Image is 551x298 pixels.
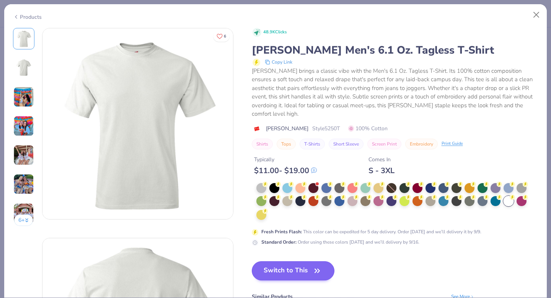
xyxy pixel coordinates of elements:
button: Switch to This [252,261,335,280]
span: 48.9K Clicks [263,29,287,36]
span: 100% Cotton [348,124,388,133]
button: Shirts [252,139,273,149]
img: Front [15,29,33,48]
div: Comes In [368,156,395,164]
img: brand logo [252,126,262,132]
button: Close [529,8,544,22]
button: Screen Print [367,139,401,149]
div: This color can be expedited for 5 day delivery. Order [DATE] and we’ll delivery it by 9/9. [261,228,481,235]
div: Typically [254,156,317,164]
img: Front [42,28,233,219]
button: copy to clipboard [262,57,295,67]
img: User generated content [13,174,34,195]
strong: Standard Order : [261,239,297,245]
img: User generated content [13,145,34,165]
img: User generated content [13,87,34,107]
img: Back [15,59,33,77]
button: Embroidery [405,139,438,149]
button: Tops [277,139,296,149]
span: 6 [224,34,226,38]
div: [PERSON_NAME] brings a classic vibe with the Men's 6.1 Oz. Tagless T-Shirt. Its 100% cotton compo... [252,67,538,118]
div: [PERSON_NAME] Men's 6.1 Oz. Tagless T-Shirt [252,43,538,57]
button: 6+ [14,214,33,226]
div: S - 3XL [368,166,395,175]
div: Products [13,13,42,21]
button: Like [213,31,230,42]
button: Short Sleeve [329,139,364,149]
div: Print Guide [442,141,463,147]
div: Order using these colors [DATE] and we’ll delivery by 9/16. [261,239,419,246]
img: User generated content [13,203,34,224]
img: User generated content [13,116,34,136]
div: $ 11.00 - $ 19.00 [254,166,317,175]
strong: Fresh Prints Flash : [261,229,302,235]
button: T-Shirts [300,139,325,149]
span: [PERSON_NAME] [266,124,308,133]
span: Style 5250T [312,124,340,133]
